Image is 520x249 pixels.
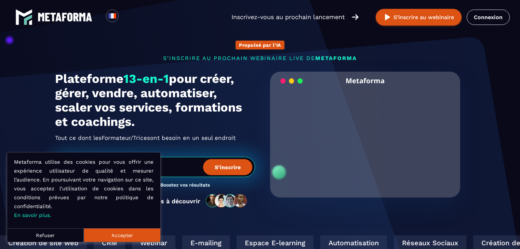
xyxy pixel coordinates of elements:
[102,132,150,143] span: Formateur/Trices
[108,12,117,20] img: fr
[275,90,455,179] video: Your browser does not support the video tag.
[38,13,92,21] img: logo
[14,212,51,218] a: En savoir plus.
[315,55,357,61] span: METAFORMA
[14,158,154,220] p: Metaforma utilise des cookies pour vous offrir une expérience utilisateur de qualité et mesurer l...
[123,72,169,86] span: 13-en-1
[280,78,303,84] img: loading
[15,9,32,26] img: logo
[55,55,465,61] p: s'inscrire au prochain webinaire live de
[352,13,359,21] img: arrow-right
[55,72,255,129] h1: Plateforme pour créer, gérer, vendre, automatiser, scaler vos services, formations et coachings.
[376,9,462,26] button: S’inscrire au webinaire
[231,12,345,22] p: Inscrivez-vous au prochain lancement
[124,13,130,21] input: Search for option
[204,194,250,208] img: community-people
[467,10,510,25] a: Connexion
[7,228,84,242] button: Refuser
[346,72,385,90] h2: Metaforma
[160,182,210,189] h3: Boostez vos résultats
[84,228,160,242] button: Accepter
[239,42,281,48] p: Propulsé par l'IA
[119,10,135,25] div: Search for option
[383,13,392,21] img: play
[203,159,252,175] button: S’inscrire
[55,132,255,143] h2: Tout ce dont les ont besoin en un seul endroit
